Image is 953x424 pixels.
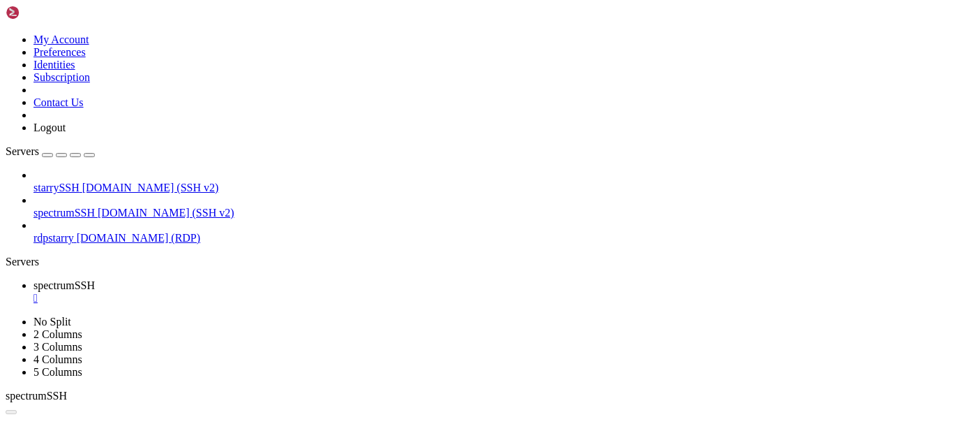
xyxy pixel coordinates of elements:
[98,207,234,219] span: [DOMAIN_NAME] (SSH v2)
[33,232,74,244] span: rdpstarry
[33,59,75,71] a: Identities
[33,353,82,365] a: 4 Columns
[82,182,219,193] span: [DOMAIN_NAME] (SSH v2)
[33,292,947,305] a: 
[33,279,947,305] a: spectrumSSH
[33,182,80,193] span: starrySSH
[33,207,947,219] a: spectrumSSH [DOMAIN_NAME] (SSH v2)
[33,71,90,83] a: Subscription
[33,182,947,194] a: starrySSH [DOMAIN_NAME] (SSH v2)
[33,366,82,378] a: 5 Columns
[6,17,11,29] div: (0, 1)
[33,316,71,328] a: No Split
[33,207,95,219] span: spectrumSSH
[33,194,947,219] li: spectrumSSH [DOMAIN_NAME] (SSH v2)
[6,6,772,17] x-row: FATAL ERROR: Host is unreachable
[33,219,947,244] li: rdpstarry [DOMAIN_NAME] (RDP)
[33,279,95,291] span: spectrumSSH
[6,145,39,157] span: Servers
[33,232,947,244] a: rdpstarry [DOMAIN_NAME] (RDP)
[33,34,89,45] a: My Account
[6,390,67,402] span: spectrumSSH
[33,169,947,194] li: starrySSH [DOMAIN_NAME] (SSH v2)
[33,328,82,340] a: 2 Columns
[6,6,86,20] img: Shellngn
[77,232,200,244] span: [DOMAIN_NAME] (RDP)
[33,122,66,133] a: Logout
[33,341,82,353] a: 3 Columns
[6,256,947,268] div: Servers
[33,96,84,108] a: Contact Us
[33,46,86,58] a: Preferences
[6,145,95,157] a: Servers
